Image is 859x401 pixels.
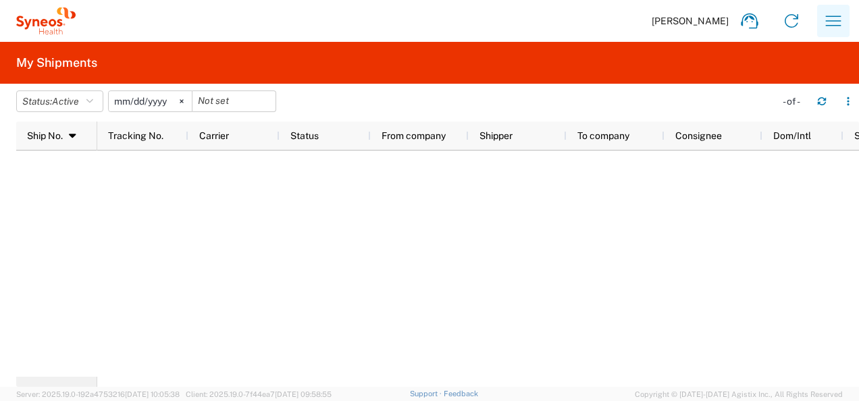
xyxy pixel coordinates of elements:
[199,130,229,141] span: Carrier
[652,15,729,27] span: [PERSON_NAME]
[783,95,806,107] div: - of -
[577,130,629,141] span: To company
[109,91,192,111] input: Not set
[444,390,478,398] a: Feedback
[410,390,444,398] a: Support
[275,390,332,398] span: [DATE] 09:58:55
[382,130,446,141] span: From company
[186,390,332,398] span: Client: 2025.19.0-7f44ea7
[16,390,180,398] span: Server: 2025.19.0-192a4753216
[675,130,722,141] span: Consignee
[16,90,103,112] button: Status:Active
[27,130,63,141] span: Ship No.
[635,388,843,400] span: Copyright © [DATE]-[DATE] Agistix Inc., All Rights Reserved
[773,130,811,141] span: Dom/Intl
[16,55,97,71] h2: My Shipments
[290,130,319,141] span: Status
[108,130,163,141] span: Tracking No.
[52,96,79,107] span: Active
[479,130,513,141] span: Shipper
[125,390,180,398] span: [DATE] 10:05:38
[192,91,276,111] input: Not set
